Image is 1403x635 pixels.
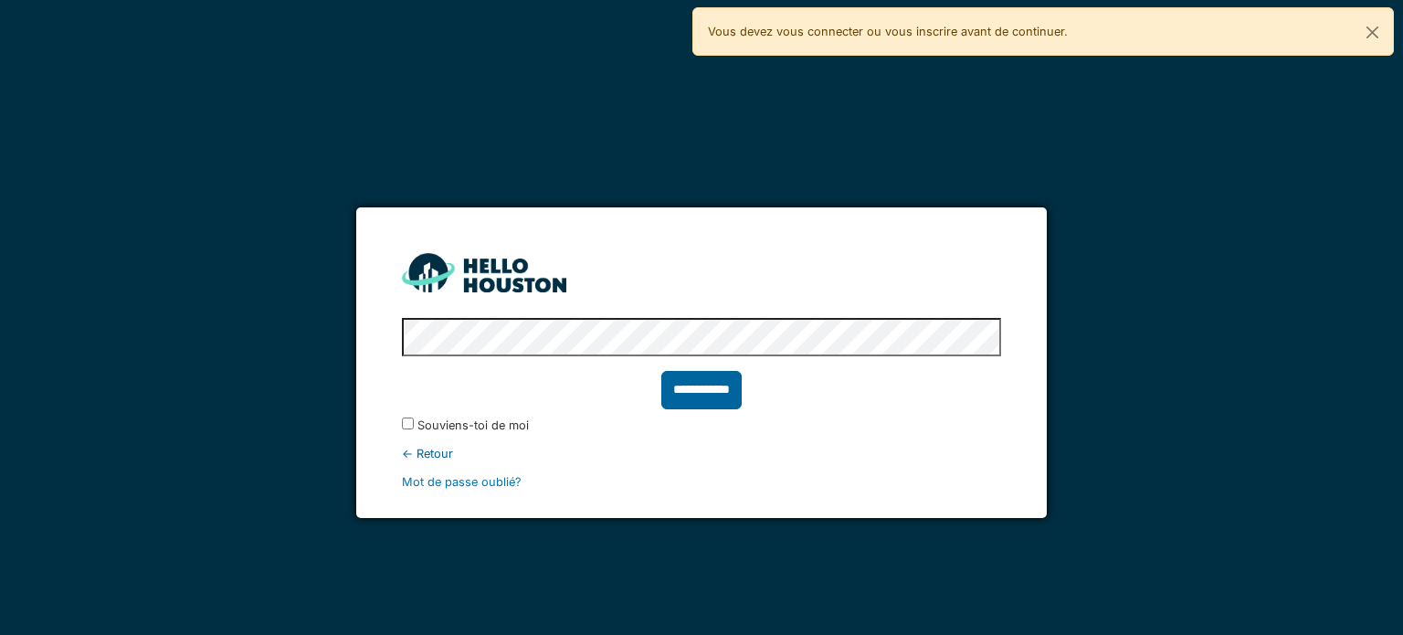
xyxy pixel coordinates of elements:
[402,447,453,460] font: ← Retour
[402,475,522,489] a: Mot de passe oublié?
[708,25,1068,38] font: Vous devez vous connecter ou vous inscrire avant de continuer.
[1352,8,1393,57] button: Fermer
[402,253,566,292] img: HH_line-BYnF2_Hg.png
[417,418,529,432] font: Souviens-toi de moi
